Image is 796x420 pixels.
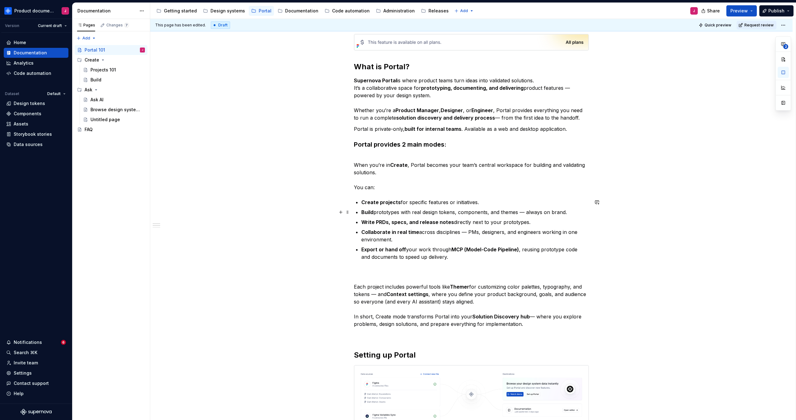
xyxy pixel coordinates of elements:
div: Search ⌘K [14,349,37,356]
span: Quick preview [705,23,731,28]
a: Projects 101 [81,65,147,75]
button: Current draft [35,21,70,30]
a: Untitled page [81,115,147,125]
p: is where product teams turn ideas into validated solutions. It’s a collaborative space for produc... [354,77,589,121]
div: Design systems [211,8,245,14]
div: Dataset [5,91,19,96]
a: Build [81,75,147,85]
strong: Supernova Portal [354,77,397,84]
div: Documentation [77,8,136,14]
div: Create [75,55,147,65]
div: Ask [85,87,92,93]
a: Getting started [154,6,199,16]
div: J [693,8,695,13]
strong: Themer [450,284,469,290]
span: Add [460,8,468,13]
div: Portal [259,8,271,14]
span: Share [707,8,720,14]
div: Code automation [14,70,51,76]
p: When you’re in , Portal becomes your team’s central workspace for building and validating solutio... [354,154,589,191]
button: Product documentationJ [1,4,71,17]
a: FAQ [75,125,147,135]
button: Notifications6 [4,337,68,347]
span: Preview [730,8,748,14]
strong: Designer [441,107,463,113]
div: Notifications [14,339,42,345]
a: Administration [373,6,417,16]
span: Request review [744,23,774,28]
div: Build [90,77,101,83]
button: Share [698,5,724,16]
div: Administration [383,8,415,14]
a: Design tokens [4,98,68,108]
div: Ask AI [90,97,104,103]
button: Search ⌘K [4,348,68,358]
div: Data sources [14,141,43,148]
div: J [64,8,66,13]
a: Storybook stories [4,129,68,139]
img: 1fb97fac-e611-4f9e-89ee-c87c7f78f29a.png [354,34,589,50]
a: Components [4,109,68,119]
div: Draft [211,21,230,29]
p: for specific features or initiatives. [361,199,589,206]
strong: Write PRDs, specs, and release notes [361,219,454,225]
p: directly next to your prototypes. [361,218,589,226]
span: 6 [61,340,66,345]
button: Help [4,389,68,399]
div: Page tree [154,5,451,17]
a: Ask AI [81,95,147,105]
div: Projects 101 [90,67,116,73]
div: Invite team [14,360,38,366]
p: your work through , reusing prototype code and documents to speed up delivery. [361,246,589,261]
a: Design systems [201,6,248,16]
strong: Export or hand off [361,246,406,253]
a: Invite team [4,358,68,368]
button: Request review [737,21,776,30]
div: Portal 101 [85,47,105,53]
strong: Collaborate in real time [361,229,419,235]
span: Publish [768,8,784,14]
button: Add [75,34,98,43]
a: Portal [249,6,274,16]
button: Publish [759,5,794,16]
div: Product documentation [14,8,54,14]
a: Home [4,38,68,48]
strong: Engineer [471,107,493,113]
strong: solution discovery and delivery process [396,115,495,121]
button: Preview [726,5,757,16]
span: This page has been edited. [155,23,206,28]
div: Create [85,57,99,63]
strong: prototyping, documenting, and delivering [421,85,524,91]
strong: MCP (Model-Code Pipeline) [451,246,519,253]
a: Browse design system data [81,105,147,115]
button: Default [44,89,68,98]
div: Home [14,39,26,46]
span: Default [47,91,61,96]
div: Page tree [75,45,147,135]
div: Help [14,390,24,397]
svg: Supernova Logo [21,409,52,415]
div: Ask [75,85,147,95]
div: Version [5,23,19,28]
p: Each project includes powerful tools like for customizing color palettes, typography, and tokens ... [354,268,589,328]
span: Current draft [38,23,62,28]
strong: Solution Discovery hub [472,313,530,320]
img: 87691e09-aac2-46b6-b153-b9fe4eb63333.png [4,7,12,15]
a: Portal 101J [75,45,147,55]
div: Getting started [164,8,197,14]
button: Quick preview [697,21,734,30]
p: Portal is private-only, . Available as a web and desktop application. [354,125,589,133]
h2: Setting up Portal [354,350,589,360]
div: Pages [77,23,95,28]
div: Settings [14,370,32,376]
a: Code automation [322,6,372,16]
div: Storybook stories [14,131,52,137]
div: Documentation [285,8,318,14]
strong: built for internal teams [405,126,461,132]
div: Untitled page [90,116,120,123]
button: Contact support [4,378,68,388]
a: Code automation [4,68,68,78]
div: Documentation [14,50,47,56]
p: across disciplines — PMs, designers, and engineers working in one environment. [361,228,589,243]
